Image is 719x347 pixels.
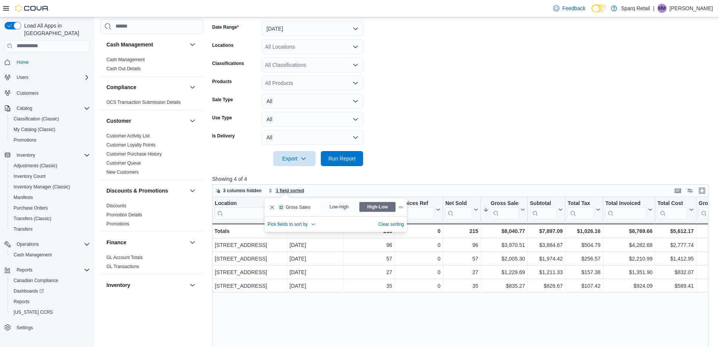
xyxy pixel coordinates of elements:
[11,182,73,191] a: Inventory Manager (Classic)
[215,241,285,250] div: [STREET_ADDRESS]
[11,287,47,296] a: Dashboards
[14,73,31,82] button: Users
[11,287,90,296] span: Dashboards
[653,4,654,13] p: |
[14,278,58,284] span: Canadian Compliance
[658,4,666,13] span: MM
[14,205,48,211] span: Purchase Orders
[106,281,130,289] h3: Inventory
[568,200,600,219] button: Total Tax
[268,221,308,227] span: Pick fields to sort by
[445,227,478,236] div: 215
[346,227,392,236] div: 215
[562,5,585,12] span: Feedback
[106,221,129,227] a: Promotions
[550,1,588,16] a: Feedback
[100,201,203,231] div: Discounts & Promotions
[11,297,90,306] span: Reports
[8,135,93,145] button: Promotions
[14,137,37,143] span: Promotions
[14,240,42,249] button: Operations
[605,227,653,236] div: $8,769.66
[397,227,440,236] div: 0
[106,187,168,194] h3: Discounts & Promotions
[289,241,341,250] div: [DATE]
[212,24,239,30] label: Date Range
[188,83,197,92] button: Compliance
[14,116,59,122] span: Classification (Classic)
[214,227,285,236] div: Totals
[568,268,600,277] div: $157.38
[14,184,70,190] span: Inventory Manager (Classic)
[2,239,93,250] button: Operations
[14,163,57,169] span: Adjustments (Classic)
[483,254,525,263] div: $2,005.30
[11,308,90,317] span: Washington CCRS
[530,200,557,219] div: Subtotal
[14,126,55,133] span: My Catalog (Classic)
[11,225,90,234] span: Transfers
[530,200,557,207] div: Subtotal
[106,142,156,148] a: Customer Loyalty Points
[100,253,203,274] div: Finance
[398,204,404,210] div: Drag handle
[657,200,688,219] div: Total Cost
[17,90,38,96] span: Customers
[106,212,142,218] span: Promotion Details
[106,66,141,71] a: Cash Out Details
[14,323,36,332] a: Settings
[106,212,142,217] a: Promotion Details
[106,264,139,269] a: GL Transactions
[657,241,694,250] div: $2,777.74
[483,268,525,277] div: $1,229.69
[212,79,232,85] label: Products
[346,268,392,277] div: 27
[657,281,694,290] div: $589.41
[11,214,54,223] a: Transfers (Classic)
[353,62,359,68] button: Open list of options
[11,250,55,259] a: Cash Management
[605,241,653,250] div: $4,282.68
[491,200,519,207] div: Gross Sales
[11,193,90,202] span: Manifests
[329,201,350,213] span: Low-High
[2,265,93,275] button: Reports
[212,60,244,66] label: Classifications
[215,268,285,277] div: [STREET_ADDRESS]
[14,240,90,249] span: Operations
[397,281,440,290] div: 0
[188,238,197,247] button: Finance
[106,160,141,166] a: Customer Queue
[11,125,90,134] span: My Catalog (Classic)
[605,200,647,207] div: Total Invoiced
[188,40,197,49] button: Cash Management
[14,252,52,258] span: Cash Management
[212,133,235,139] label: Is Delivery
[530,281,563,290] div: $826.67
[278,151,311,166] span: Export
[106,203,126,209] span: Discounts
[106,83,186,91] button: Compliance
[11,161,90,170] span: Adjustments (Classic)
[17,267,32,273] span: Reports
[2,72,93,83] button: Users
[215,200,279,207] div: Location
[14,104,35,113] button: Catalog
[106,255,143,260] a: GL Account Totals
[11,204,90,213] span: Purchase Orders
[212,175,714,183] p: Showing 4 of 4
[11,308,56,317] a: [US_STATE] CCRS
[397,241,440,250] div: 0
[2,322,93,333] button: Settings
[106,169,139,175] span: New Customers
[106,83,136,91] h3: Compliance
[378,221,404,227] span: Clear sorting
[657,200,688,207] div: Total Cost
[591,5,607,12] input: Dark Mode
[106,151,162,157] a: Customer Purchase History
[188,186,197,195] button: Discounts & Promotions
[397,200,440,219] button: Invoices Ref
[265,186,307,195] button: 1 field sorted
